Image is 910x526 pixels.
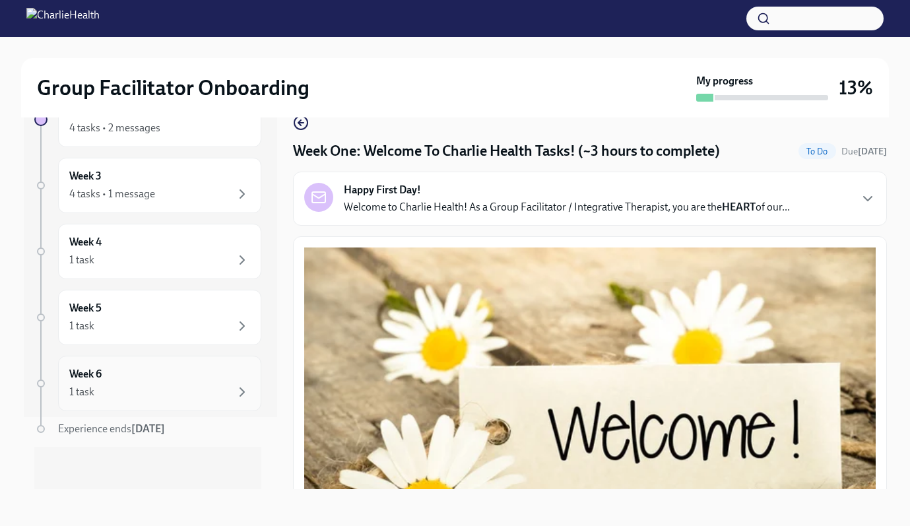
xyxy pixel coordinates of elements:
[69,169,102,183] h6: Week 3
[26,8,100,29] img: CharlieHealth
[69,253,94,267] div: 1 task
[34,356,261,411] a: Week 61 task
[34,224,261,279] a: Week 41 task
[69,301,102,315] h6: Week 5
[839,76,873,100] h3: 13%
[293,141,720,161] h4: Week One: Welcome To Charlie Health Tasks! (~3 hours to complete)
[58,422,165,435] span: Experience ends
[34,92,261,147] a: Week 24 tasks • 2 messages
[841,146,887,157] span: Due
[34,290,261,345] a: Week 51 task
[69,385,94,399] div: 1 task
[798,147,836,156] span: To Do
[69,235,102,249] h6: Week 4
[37,75,309,101] h2: Group Facilitator Onboarding
[841,145,887,158] span: September 22nd, 2025 10:00
[34,158,261,213] a: Week 34 tasks • 1 message
[69,187,155,201] div: 4 tasks • 1 message
[696,74,753,88] strong: My progress
[344,183,421,197] strong: Happy First Day!
[858,146,887,157] strong: [DATE]
[344,200,790,214] p: Welcome to Charlie Health! As a Group Facilitator / Integrative Therapist, you are the of our...
[131,422,165,435] strong: [DATE]
[722,201,756,213] strong: HEART
[69,367,102,381] h6: Week 6
[69,121,160,135] div: 4 tasks • 2 messages
[69,319,94,333] div: 1 task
